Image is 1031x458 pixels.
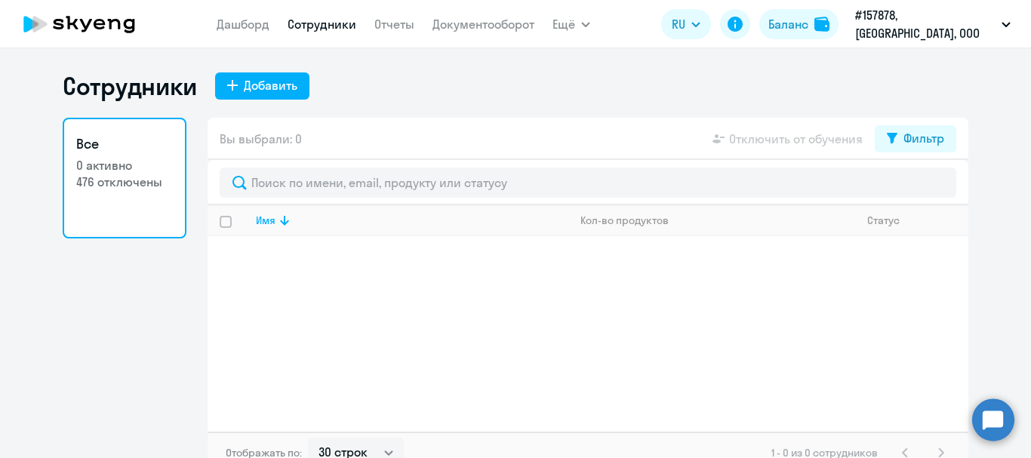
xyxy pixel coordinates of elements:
p: #157878, [GEOGRAPHIC_DATA], ООО [855,6,996,42]
button: RU [661,9,711,39]
div: Баланс [768,15,808,33]
div: Имя [256,214,275,227]
h1: Сотрудники [63,71,197,101]
div: Статус [867,214,900,227]
a: Все0 активно476 отключены [63,118,186,238]
p: 476 отключены [76,174,173,190]
img: balance [814,17,829,32]
div: Имя [256,214,568,227]
button: #157878, [GEOGRAPHIC_DATA], ООО [848,6,1018,42]
input: Поиск по имени, email, продукту или статусу [220,168,956,198]
span: Вы выбрали: 0 [220,130,302,148]
a: Отчеты [374,17,414,32]
a: Дашборд [217,17,269,32]
p: 0 активно [76,157,173,174]
div: Кол-во продуктов [580,214,669,227]
h3: Все [76,134,173,154]
span: Ещё [552,15,575,33]
button: Добавить [215,72,309,100]
a: Сотрудники [288,17,356,32]
div: Кол-во продуктов [580,214,854,227]
a: Документооборот [432,17,534,32]
div: Фильтр [903,129,944,147]
button: Ещё [552,9,590,39]
div: Добавить [244,76,297,94]
button: Балансbalance [759,9,839,39]
div: Статус [867,214,968,227]
span: RU [672,15,685,33]
button: Фильтр [875,125,956,152]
